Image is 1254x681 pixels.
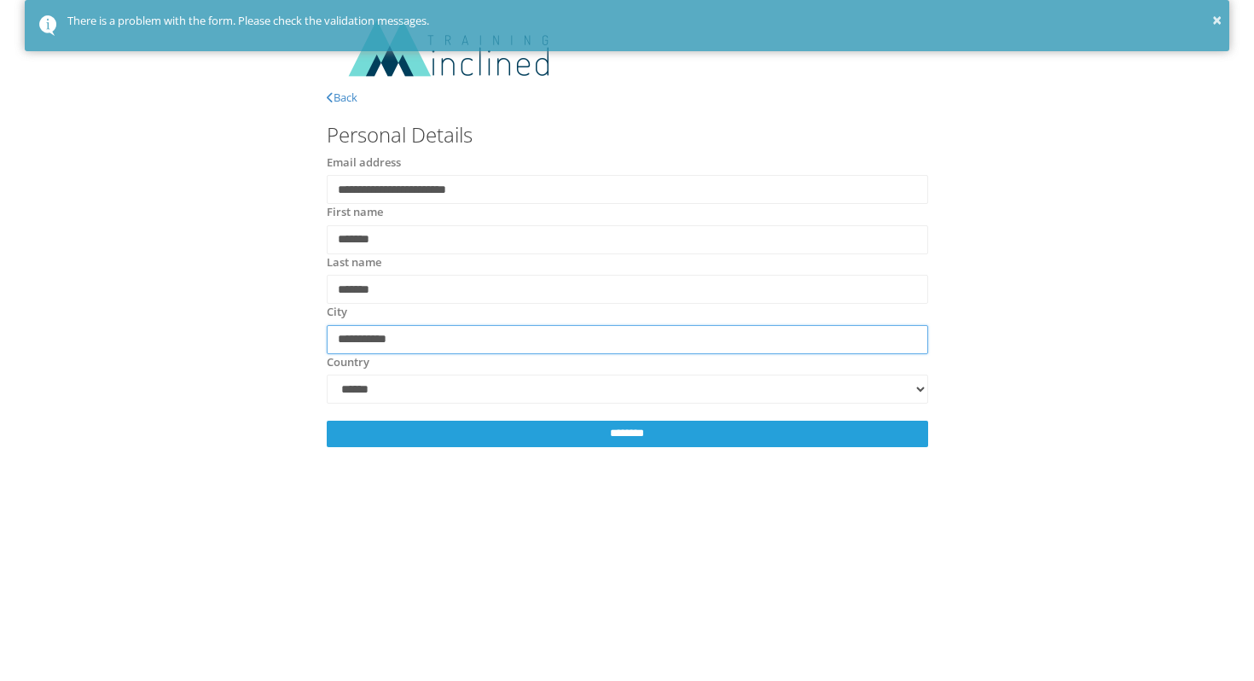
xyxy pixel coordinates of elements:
[327,354,369,371] label: Country
[67,13,1216,30] div: There is a problem with the form. Please check the validation messages.
[327,304,347,321] label: City
[327,124,928,146] h3: Personal Details
[327,204,383,221] label: First name
[1212,8,1222,33] button: ×
[327,90,357,105] a: Back
[327,254,381,271] label: Last name
[327,154,401,172] label: Email address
